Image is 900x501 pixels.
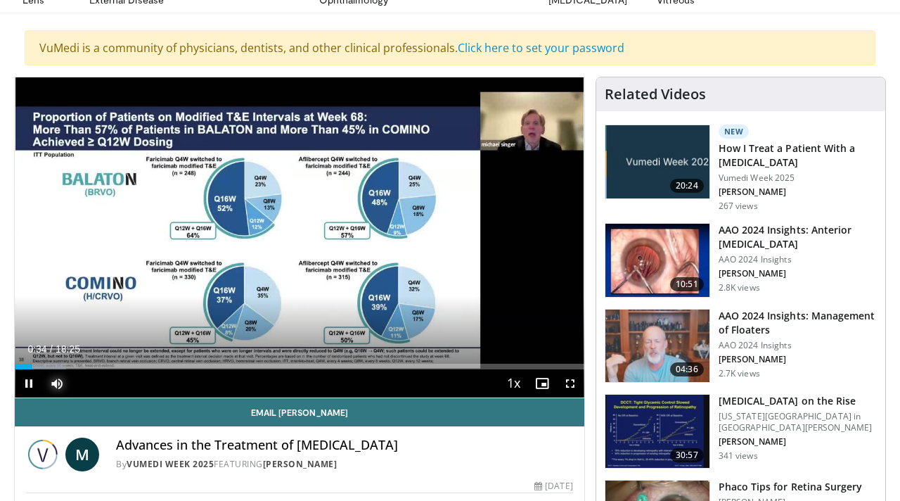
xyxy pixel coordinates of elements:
[719,254,877,265] p: AAO 2024 Insights
[116,458,573,471] div: By FEATURING
[719,223,877,251] h3: AAO 2024 Insights: Anterior [MEDICAL_DATA]
[605,395,709,468] img: 4ce8c11a-29c2-4c44-a801-4e6d49003971.150x105_q85_crop-smart_upscale.jpg
[670,362,704,376] span: 04:36
[719,436,877,448] p: [PERSON_NAME]
[56,343,80,355] span: 18:25
[500,369,528,398] button: Playback Rate
[719,172,877,184] p: Vumedi Week 2025
[719,394,877,408] h3: [MEDICAL_DATA] on the Rise
[25,30,875,65] div: VuMedi is a community of physicians, dentists, and other clinical professionals.
[605,125,877,212] a: 20:24 New How I Treat a Patient With a [MEDICAL_DATA] Vumedi Week 2025 [PERSON_NAME] 267 views
[670,277,704,291] span: 10:51
[719,309,877,337] h3: AAO 2024 Insights: Management of Floaters
[15,364,584,369] div: Progress Bar
[605,309,877,383] a: 04:36 AAO 2024 Insights: Management of Floaters AAO 2024 Insights [PERSON_NAME] 2.7K views
[528,369,556,398] button: Enable picture-in-picture mode
[719,450,758,462] p: 341 views
[719,125,750,139] p: New
[719,186,877,198] p: [PERSON_NAME]
[719,340,877,351] p: AAO 2024 Insights
[458,40,624,56] a: Click here to set your password
[27,343,46,355] span: 0:34
[719,141,877,170] h3: How I Treat a Patient With a [MEDICAL_DATA]
[719,201,758,212] p: 267 views
[605,125,709,198] img: 02d29458-18ce-4e7f-be78-7423ab9bdffd.jpg.150x105_q85_crop-smart_upscale.jpg
[65,438,99,471] a: M
[719,354,877,365] p: [PERSON_NAME]
[670,179,704,193] span: 20:24
[116,438,573,453] h4: Advances in the Treatment of [MEDICAL_DATA]
[50,343,53,355] span: /
[719,282,760,293] p: 2.8K views
[127,458,214,470] a: Vumedi Week 2025
[26,438,60,471] img: Vumedi Week 2025
[605,86,706,103] h4: Related Videos
[605,310,709,383] img: 8e655e61-78ac-4b3e-a4e7-f43113671c25.150x105_q85_crop-smart_upscale.jpg
[43,369,71,398] button: Mute
[15,77,584,398] video-js: Video Player
[605,394,877,469] a: 30:57 [MEDICAL_DATA] on the Rise [US_STATE][GEOGRAPHIC_DATA] in [GEOGRAPHIC_DATA][PERSON_NAME] [P...
[263,458,337,470] a: [PERSON_NAME]
[15,369,43,398] button: Pause
[534,480,572,493] div: [DATE]
[719,411,877,433] p: [US_STATE][GEOGRAPHIC_DATA] in [GEOGRAPHIC_DATA][PERSON_NAME]
[15,398,584,426] a: Email [PERSON_NAME]
[719,268,877,279] p: [PERSON_NAME]
[605,224,709,297] img: fd942f01-32bb-45af-b226-b96b538a46e6.150x105_q85_crop-smart_upscale.jpg
[719,368,760,379] p: 2.7K views
[556,369,584,398] button: Fullscreen
[719,480,863,494] h3: Phaco Tips for Retina Surgery
[605,223,877,298] a: 10:51 AAO 2024 Insights: Anterior [MEDICAL_DATA] AAO 2024 Insights [PERSON_NAME] 2.8K views
[670,448,704,462] span: 30:57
